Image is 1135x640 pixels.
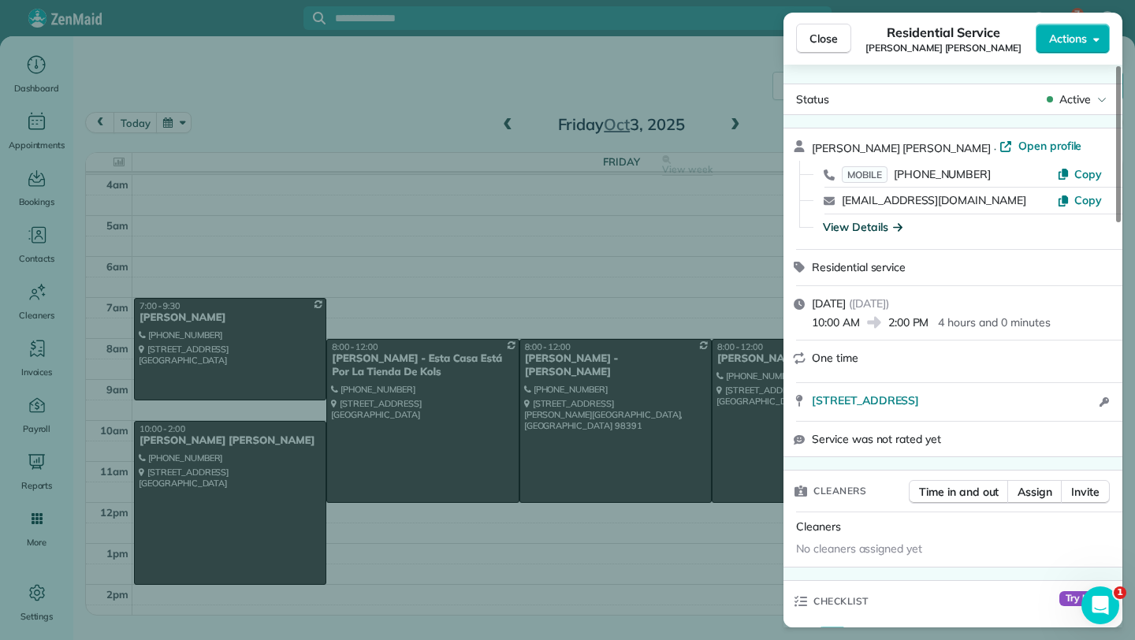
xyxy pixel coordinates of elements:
[812,351,858,365] span: One time
[812,296,846,311] span: [DATE]
[796,519,841,534] span: Cleaners
[842,166,888,183] span: MOBILE
[888,314,929,330] span: 2:00 PM
[809,31,838,47] span: Close
[812,260,906,274] span: Residential service
[813,593,869,609] span: Checklist
[1018,484,1052,500] span: Assign
[813,483,866,499] span: Cleaners
[849,296,889,311] span: ( [DATE] )
[1059,591,1110,607] span: Try Now
[812,314,860,330] span: 10:00 AM
[1057,166,1102,182] button: Copy
[909,480,1009,504] button: Time in and out
[1071,484,1100,500] span: Invite
[938,314,1050,330] p: 4 hours and 0 minutes
[1018,138,1082,154] span: Open profile
[1095,393,1113,411] button: Open access information
[796,24,851,54] button: Close
[1074,167,1102,181] span: Copy
[999,138,1082,154] a: Open profile
[1081,586,1119,624] iframe: Intercom live chat
[812,431,941,447] span: Service was not rated yet
[1049,31,1087,47] span: Actions
[812,393,919,408] span: [STREET_ADDRESS]
[812,141,991,155] span: [PERSON_NAME] [PERSON_NAME]
[1007,480,1062,504] button: Assign
[812,393,1095,408] a: [STREET_ADDRESS]
[919,484,999,500] span: Time in and out
[1074,193,1102,207] span: Copy
[1057,192,1102,208] button: Copy
[842,193,1026,207] a: [EMAIL_ADDRESS][DOMAIN_NAME]
[1114,586,1126,599] span: 1
[991,142,999,154] span: ·
[865,42,1021,54] span: [PERSON_NAME] [PERSON_NAME]
[823,219,902,235] button: View Details
[894,167,991,181] span: [PHONE_NUMBER]
[796,541,922,556] span: No cleaners assigned yet
[1061,480,1110,504] button: Invite
[887,23,999,42] span: Residential Service
[1059,91,1091,107] span: Active
[796,92,829,106] span: Status
[842,166,991,182] a: MOBILE[PHONE_NUMBER]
